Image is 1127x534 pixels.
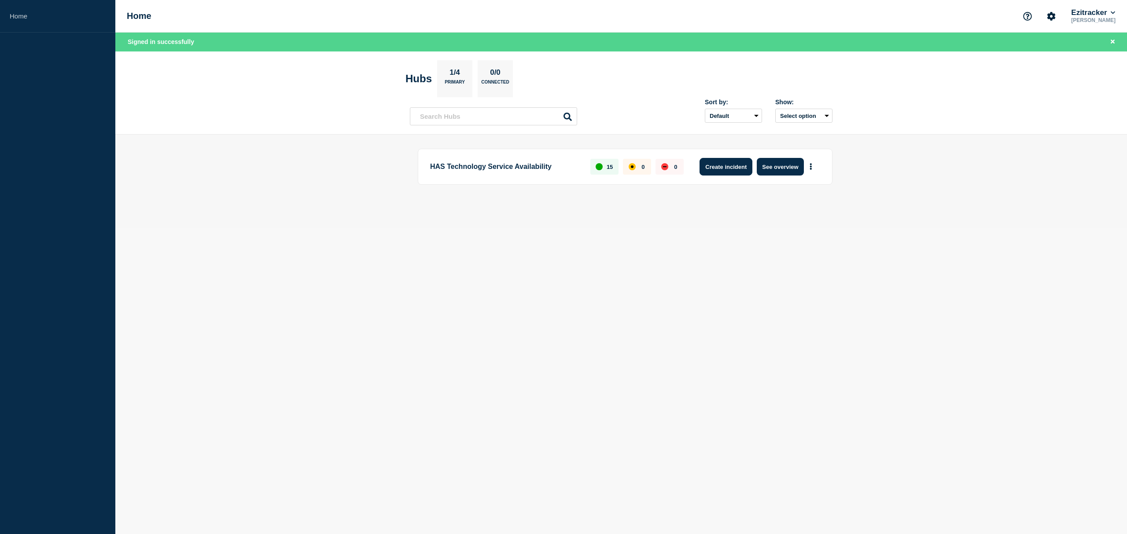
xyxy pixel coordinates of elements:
[1069,8,1117,17] button: Ezitracker
[1107,37,1118,47] button: Close banner
[1042,7,1061,26] button: Account settings
[445,80,465,89] p: Primary
[805,159,817,175] button: More actions
[629,163,636,170] div: affected
[481,80,509,89] p: Connected
[775,99,832,106] div: Show:
[674,164,677,170] p: 0
[596,163,603,170] div: up
[430,158,580,176] p: HAS Technology Service Availability
[775,109,832,123] button: Select option
[757,158,803,176] button: See overview
[128,38,194,45] span: Signed in successfully
[1018,7,1037,26] button: Support
[700,158,752,176] button: Create incident
[607,164,613,170] p: 15
[661,163,668,170] div: down
[405,73,432,85] h2: Hubs
[487,68,504,80] p: 0/0
[127,11,151,21] h1: Home
[446,68,464,80] p: 1/4
[641,164,645,170] p: 0
[1069,17,1117,23] p: [PERSON_NAME]
[705,109,762,123] select: Sort by
[705,99,762,106] div: Sort by:
[410,107,577,125] input: Search Hubs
